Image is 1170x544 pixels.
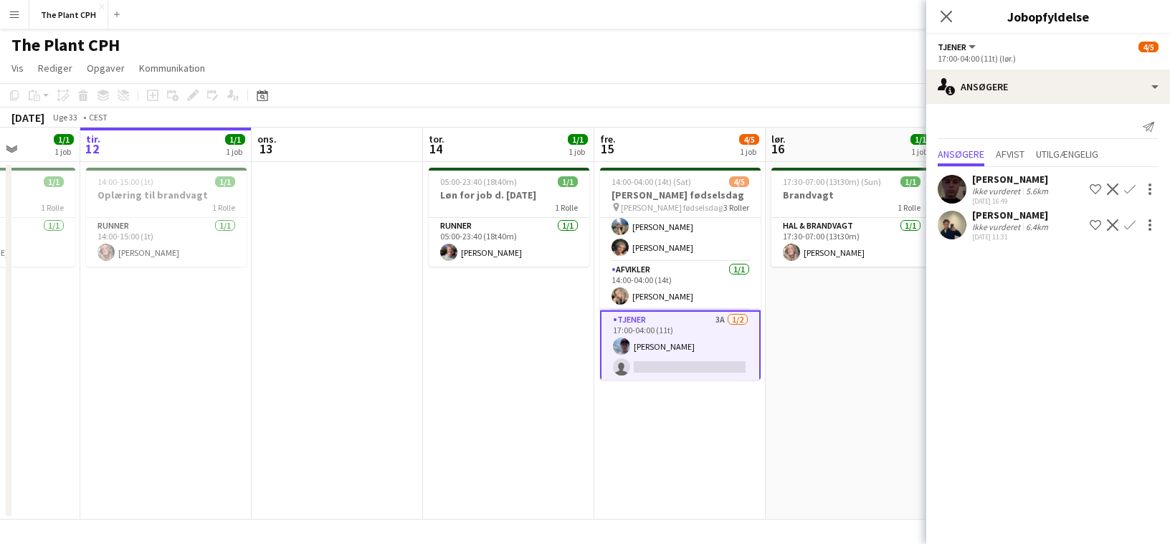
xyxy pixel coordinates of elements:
[558,176,578,187] span: 1/1
[926,70,1170,104] div: Ansøgere
[255,140,277,157] span: 13
[910,134,931,145] span: 1/1
[44,176,64,187] span: 1/1
[771,189,932,201] h3: Brandvagt
[600,133,616,145] span: fre.
[612,176,691,187] span: 14:00-04:00 (14t) (Sat)
[47,112,83,123] span: Uge 33
[600,310,761,383] app-card-role: Tjener3A1/217:00-04:00 (11t)[PERSON_NAME]
[86,218,247,267] app-card-role: Runner1/114:00-15:00 (1t)[PERSON_NAME]
[569,146,587,157] div: 1 job
[1023,221,1051,232] div: 6.4km
[771,133,786,145] span: lør.
[11,34,120,56] h1: The Plant CPH
[1036,149,1098,159] span: Utilgængelig
[81,59,130,77] a: Opgaver
[568,134,588,145] span: 1/1
[729,176,749,187] span: 4/5
[427,140,444,157] span: 14
[1023,186,1051,196] div: 5.6km
[900,176,921,187] span: 1/1
[86,168,247,267] app-job-card: 14:00-15:00 (1t)1/1Oplæring til brandvagt1 RolleRunner1/114:00-15:00 (1t)[PERSON_NAME]
[771,218,932,267] app-card-role: Hal & brandvagt1/117:30-07:00 (13t30m)[PERSON_NAME]
[911,146,930,157] div: 1 job
[429,189,589,201] h3: Løn for job d. [DATE]
[226,146,244,157] div: 1 job
[32,59,78,77] a: Rediger
[972,209,1051,221] div: [PERSON_NAME]
[225,134,245,145] span: 1/1
[84,140,100,157] span: 12
[11,62,24,75] span: Vis
[972,196,1051,206] div: [DATE] 16:49
[600,262,761,310] app-card-role: Afvikler1/114:00-04:00 (14t)[PERSON_NAME]
[740,146,758,157] div: 1 job
[86,133,100,145] span: tir.
[598,140,616,157] span: 15
[54,146,73,157] div: 1 job
[723,202,749,213] span: 3 Roller
[86,189,247,201] h3: Oplæring til brandvagt
[440,176,517,187] span: 05:00-23:40 (18t40m)
[972,221,1023,232] div: Ikke vurderet
[97,176,153,187] span: 14:00-15:00 (1t)
[257,133,277,145] span: ons.
[133,59,211,77] a: Kommunikation
[38,62,72,75] span: Rediger
[6,59,29,77] a: Vis
[769,140,786,157] span: 16
[621,202,723,213] span: [PERSON_NAME] fødselsdag
[972,173,1051,186] div: [PERSON_NAME]
[87,62,125,75] span: Opgaver
[938,42,966,52] span: Tjener
[938,149,984,159] span: Ansøgere
[972,232,1051,242] div: [DATE] 11:31
[938,53,1159,64] div: 17:00-04:00 (11t) (lør.)
[771,168,932,267] app-job-card: 17:30-07:00 (13t30m) (Sun)1/1Brandvagt1 RolleHal & brandvagt1/117:30-07:00 (13t30m)[PERSON_NAME]
[600,189,761,201] h3: [PERSON_NAME] fødselsdag
[600,192,761,262] app-card-role: Tjener2/214:00-22:00 (8t)[PERSON_NAME][PERSON_NAME]
[89,112,108,123] div: CEST
[215,176,235,187] span: 1/1
[938,42,978,52] button: Tjener
[139,62,205,75] span: Kommunikation
[996,149,1024,159] span: Afvist
[29,1,108,29] button: The Plant CPH
[555,202,578,213] span: 1 Rolle
[429,218,589,267] app-card-role: Runner1/105:00-23:40 (18t40m)[PERSON_NAME]
[898,202,921,213] span: 1 Rolle
[600,168,761,380] app-job-card: 14:00-04:00 (14t) (Sat)4/5[PERSON_NAME] fødselsdag [PERSON_NAME] fødselsdag3 RollerTjener2/214:00...
[11,110,44,125] div: [DATE]
[1138,42,1159,52] span: 4/5
[972,186,1023,196] div: Ikke vurderet
[41,202,64,213] span: 1 Rolle
[54,134,74,145] span: 1/1
[429,133,444,145] span: tor.
[783,176,881,187] span: 17:30-07:00 (13t30m) (Sun)
[739,134,759,145] span: 4/5
[429,168,589,267] app-job-card: 05:00-23:40 (18t40m)1/1Løn for job d. [DATE]1 RolleRunner1/105:00-23:40 (18t40m)[PERSON_NAME]
[926,7,1170,26] h3: Jobopfyldelse
[212,202,235,213] span: 1 Rolle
